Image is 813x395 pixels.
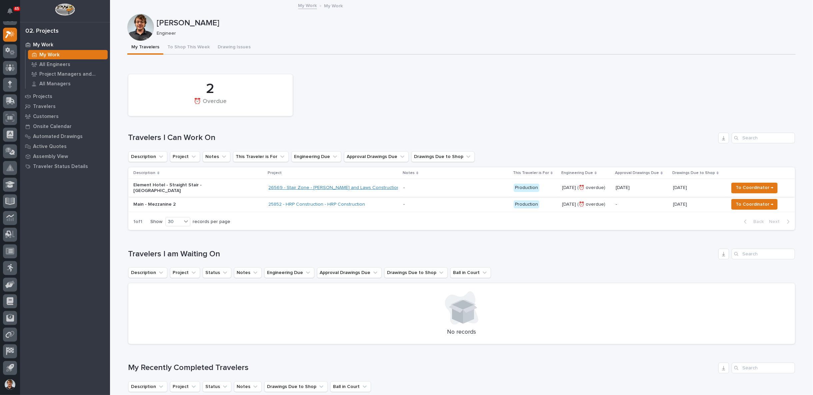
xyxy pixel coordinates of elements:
[750,219,764,225] span: Back
[3,4,17,18] button: Notifications
[769,219,784,225] span: Next
[33,144,67,150] p: Active Quotes
[672,169,715,177] p: Drawings Due to Shop
[134,202,250,207] p: Main - Mezzanine 2
[25,28,59,35] div: 02. Projects
[128,179,795,197] tr: Element Hotel - Straight Stair - [GEOGRAPHIC_DATA]26569 - Stair Zone - [PERSON_NAME] and Laws Con...
[134,182,250,194] p: Element Hotel - Straight Stair - [GEOGRAPHIC_DATA]
[170,267,200,278] button: Project
[33,94,52,100] p: Projects
[739,219,767,225] button: Back
[732,249,795,259] input: Search
[203,267,231,278] button: Status
[20,101,110,111] a: Travelers
[268,169,282,177] p: Project
[26,50,110,59] a: My Work
[673,184,688,191] p: [DATE]
[298,1,317,9] a: My Work
[673,200,688,207] p: [DATE]
[615,169,659,177] p: Approval Drawings Due
[166,218,182,225] div: 30
[128,133,716,143] h1: Travelers I Can Work On
[203,381,231,392] button: Status
[411,151,475,162] button: Drawings Due to Shop
[20,40,110,50] a: My Work
[163,41,214,55] button: To Shop This Week
[20,151,110,161] a: Assembly View
[514,184,539,192] div: Production
[562,202,610,207] p: [DATE] (⏰ overdue)
[33,154,68,160] p: Assembly View
[731,199,778,210] button: To Coordinator →
[731,183,778,193] button: To Coordinator →
[616,202,667,207] p: -
[39,52,60,58] p: My Work
[403,185,405,191] div: -
[403,202,405,207] div: -
[330,381,371,392] button: Ball in Court
[127,41,163,55] button: My Travelers
[170,151,200,162] button: Project
[561,169,593,177] p: Engineering Due
[317,267,382,278] button: Approval Drawings Due
[203,151,230,162] button: Notes
[193,219,231,225] p: records per page
[214,41,255,55] button: Drawing Issues
[234,381,262,392] button: Notes
[39,62,70,68] p: All Engineers
[732,133,795,143] input: Search
[450,267,491,278] button: Ball in Court
[128,267,167,278] button: Description
[20,161,110,171] a: Traveler Status Details
[33,124,72,130] p: Onsite Calendar
[403,169,415,177] p: Notes
[151,219,163,225] p: Show
[562,185,610,191] p: [DATE] (⏰ overdue)
[39,81,71,87] p: All Managers
[55,3,75,16] img: Workspace Logo
[384,267,448,278] button: Drawings Due to Shop
[291,151,341,162] button: Engineering Due
[26,79,110,88] a: All Managers
[140,81,281,97] div: 2
[767,219,795,225] button: Next
[514,200,539,209] div: Production
[20,111,110,121] a: Customers
[39,71,105,77] p: Project Managers and Engineers
[20,141,110,151] a: Active Quotes
[26,60,110,69] a: All Engineers
[128,151,167,162] button: Description
[234,267,262,278] button: Notes
[128,381,167,392] button: Description
[513,169,549,177] p: This Traveler is For
[170,381,200,392] button: Project
[20,91,110,101] a: Projects
[269,185,481,191] a: 26569 - Stair Zone - [PERSON_NAME] and Laws Construction - Straight Stair - [GEOGRAPHIC_DATA]
[140,98,281,112] div: ⏰ Overdue
[128,249,716,259] h1: Travelers I am Waiting On
[136,329,787,336] p: No records
[128,363,716,373] h1: My Recently Completed Travelers
[128,214,148,230] p: 1 of 1
[736,200,773,208] span: To Coordinator →
[157,31,790,36] p: Engineer
[233,151,289,162] button: This Traveler is For
[20,121,110,131] a: Onsite Calendar
[128,197,795,212] tr: Main - Mezzanine 225852 - HRP Construction - HRP Construction - Production[DATE] (⏰ overdue)-[DAT...
[8,8,17,19] div: Notifications45
[344,151,409,162] button: Approval Drawings Due
[3,378,17,392] button: users-avatar
[264,267,314,278] button: Engineering Due
[33,104,56,110] p: Travelers
[264,381,328,392] button: Drawings Due to Shop
[33,164,88,170] p: Traveler Status Details
[33,114,59,120] p: Customers
[732,363,795,373] input: Search
[33,42,53,48] p: My Work
[269,202,365,207] a: 25852 - HRP Construction - HRP Construction
[26,69,110,79] a: Project Managers and Engineers
[134,169,156,177] p: Description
